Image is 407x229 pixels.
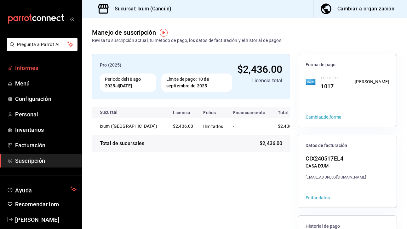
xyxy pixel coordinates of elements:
font: Financiamiento [233,110,265,115]
font: Sucursal [100,110,118,115]
button: Pregunta a Parrot AI [7,38,77,51]
font: ··· ··· ··· 1017 [321,74,338,90]
font: [DATE] [119,83,132,88]
font: Informes [15,65,38,71]
font: Ayuda [15,187,32,194]
font: Total de sucursales [100,140,145,146]
font: Historial de pago [306,224,340,229]
font: $2,436.00 [260,140,282,146]
font: al [115,83,119,88]
font: $2,436.00 [173,124,193,129]
font: Ilimitados [203,124,223,129]
font: Total [278,110,289,115]
font: Licencia [173,110,190,115]
button: abrir_cajón_menú [69,16,74,21]
div: Ixum (Cancún) [100,123,163,129]
font: [PERSON_NAME] [15,216,59,223]
font: Periodo del [105,77,127,82]
font: Manejo de suscripción [92,29,156,36]
font: Folios [203,110,216,115]
button: Cambiar de forma [306,114,341,119]
font: $2,436.00 [278,124,298,129]
font: Ixum ([GEOGRAPHIC_DATA]) [100,124,158,129]
font: Configuración [15,96,51,102]
font: Inventarios [15,126,44,133]
font: Pro (2025) [100,62,121,68]
font: - [233,124,234,129]
font: Recomendar loro [15,201,59,208]
font: Pregunta a Parrot AI [17,42,60,47]
button: Editar datos [306,195,330,200]
font: Suscripción [15,157,45,164]
font: Personal [15,111,38,118]
font: Cambiar a organización [337,6,394,12]
font: [EMAIL_ADDRESS][DOMAIN_NAME] [306,175,366,179]
font: Menú [15,80,30,87]
font: CIX240517EL4 [306,155,343,162]
font: Forma de pago [306,62,335,67]
a: Pregunta a Parrot AI [4,46,77,52]
img: Marcador de información sobre herramientas [160,29,168,37]
font: CASA IXUM [306,163,329,168]
font: $2,436.00 [237,63,282,75]
font: Límite de pago [166,77,196,82]
font: Sucursal: Ixum (Cancún) [115,6,171,12]
font: Datos de facturación [306,143,347,148]
font: Revisa tu suscripción actual, tu método de pago, los datos de facturación y el historial de pagos. [92,38,283,43]
font: Licencia total [251,78,282,84]
font: [PERSON_NAME] [355,79,389,84]
font: Facturación [15,142,45,149]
